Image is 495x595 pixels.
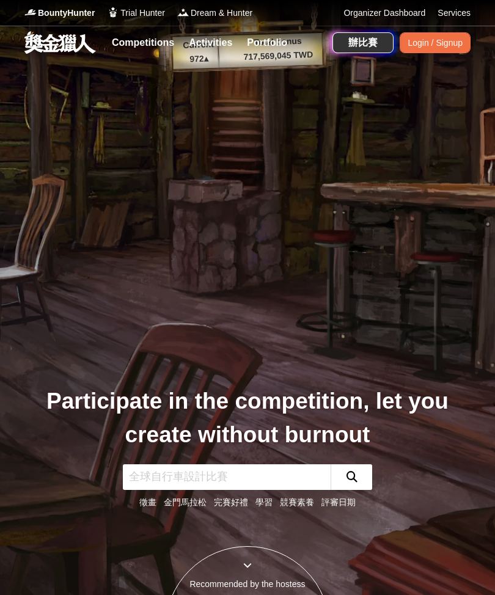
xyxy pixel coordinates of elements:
p: 717,569,045 TWD [223,48,334,64]
a: 金門馬拉松 [164,497,207,507]
a: Competitions [107,34,179,51]
a: Services [438,7,471,20]
a: 評審日期 [321,497,356,507]
a: 競賽素養 [280,497,314,507]
a: Activities [184,34,237,51]
span: Dream & Hunter [191,7,252,20]
span: Trial Hunter [120,7,165,20]
a: 完賽好禮 [214,497,248,507]
img: Logo [24,6,37,18]
input: 全球自行車設計比賽 [123,464,331,490]
a: LogoDream & Hunter [177,7,252,20]
a: 辦比賽 [332,32,394,53]
a: Portfolio [242,34,292,51]
div: Login / Signup [400,32,471,53]
img: Logo [107,6,119,18]
span: BountyHunter [38,7,95,20]
a: 學習 [255,497,273,507]
a: 徵畫 [139,497,156,507]
a: LogoTrial Hunter [107,7,165,20]
p: 972 ▴ [174,52,224,67]
a: LogoBountyHunter [24,7,95,20]
div: Participate in the competition, let you create without burnout [28,384,468,452]
a: Organizer Dashboard [343,7,425,20]
img: Logo [177,6,189,18]
div: Recommended by the hostess [166,578,329,591]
